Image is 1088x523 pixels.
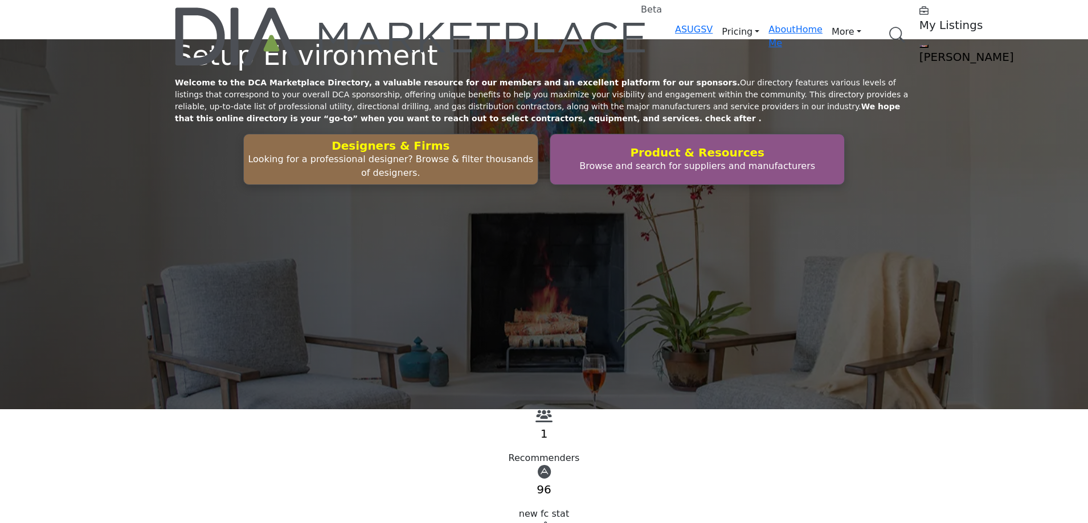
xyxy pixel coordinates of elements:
[768,24,795,48] a: About Me
[175,7,648,65] a: Beta
[550,134,845,185] button: Product & Resources Browse and search for suppliers and manufacturers
[554,146,841,159] h2: Product & Resources
[919,5,1062,32] div: My Listings
[175,78,740,87] strong: Welcome to the DCA Marketplace Directory, a valuable resource for our members and an excellent pl...
[641,4,662,15] h6: Beta
[175,507,913,521] div: new fc stat
[919,18,1062,32] h5: My Listings
[919,50,1062,64] h5: [PERSON_NAME]
[541,427,548,440] a: 1
[175,7,648,65] img: Site Logo
[247,153,534,180] p: Looking for a professional designer? Browse & filter thousands of designers.
[919,44,929,48] button: Show hide supplier dropdown
[175,451,913,465] div: Recommenders
[243,134,538,185] button: Designers & Firms Looking for a professional designer? Browse & filter thousands of designers.
[175,77,913,125] p: Our directory features various levels of listings that correspond to your overall DCA sponsorship...
[713,23,768,41] a: Pricing
[535,413,553,423] a: View Recommenders
[537,483,551,496] a: 96
[675,24,713,35] a: ASUGSV
[175,102,900,123] strong: We hope that this online directory is your “go-to” when you want to reach out to select contracto...
[877,20,913,50] a: Search
[796,24,823,35] a: Home
[823,23,870,41] a: More
[554,159,841,173] p: Browse and search for suppliers and manufacturers
[247,139,534,153] h2: Designers & Firms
